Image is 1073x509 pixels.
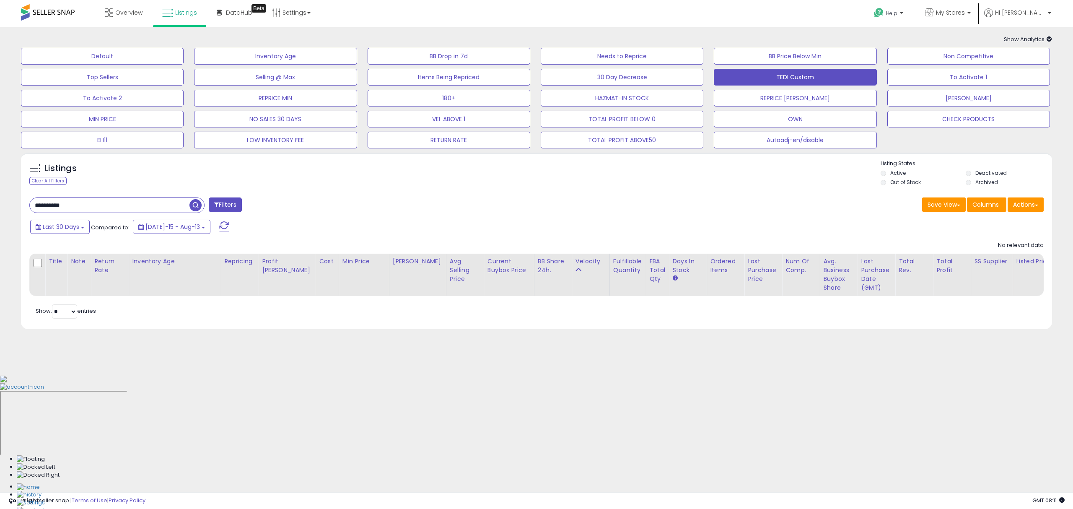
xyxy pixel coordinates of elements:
div: Total Profit [936,257,967,275]
div: Repricing [224,257,255,266]
span: DataHub [226,8,252,17]
div: Title [49,257,64,266]
span: Columns [972,200,999,209]
div: Ordered Items [710,257,741,275]
a: Hi [PERSON_NAME] [984,8,1051,27]
button: [PERSON_NAME] [887,90,1050,106]
p: Listing States: [881,160,1052,168]
span: My Stores [936,8,965,17]
div: Inventory Age [132,257,217,266]
button: OWN [714,111,876,127]
button: LOW INVENTORY FEE [194,132,357,148]
img: Settings [17,499,45,507]
img: Floating [17,455,45,463]
button: HAZMAT-IN STOCK [541,90,703,106]
span: Overview [115,8,143,17]
span: Show: entries [36,307,96,315]
span: Compared to: [91,223,130,231]
button: Needs to Reprice [541,48,703,65]
div: Min Price [342,257,386,266]
div: Avg. Business Buybox Share [823,257,854,292]
div: Velocity [575,257,606,266]
label: Active [890,169,906,177]
button: VEL ABOVE 1 [368,111,530,127]
button: 180+ [368,90,530,106]
button: Non Competitive [887,48,1050,65]
button: MIN PRICE [21,111,184,127]
button: ELI11 [21,132,184,148]
button: Selling @ Max [194,69,357,86]
button: Autoadj-en/disable [714,132,876,148]
div: SS supplier [974,257,1009,266]
button: Last 30 Days [30,220,90,234]
button: CHECK PRODUCTS [887,111,1050,127]
button: TEDI Custom [714,69,876,86]
button: To Activate 1 [887,69,1050,86]
div: No relevant data [998,242,1044,249]
button: TOTAL PROFIT BELOW 0 [541,111,703,127]
button: [DATE]-15 - Aug-13 [133,220,210,234]
button: Columns [967,197,1006,212]
h5: Listings [44,163,77,174]
button: BB Drop in 7d [368,48,530,65]
button: Filters [209,197,241,212]
button: NO SALES 30 DAYS [194,111,357,127]
div: [PERSON_NAME] [393,257,443,266]
button: REPRICE MIN [194,90,357,106]
img: Docked Left [17,463,55,471]
button: Top Sellers [21,69,184,86]
div: Return Rate [94,257,125,275]
img: Home [17,483,40,491]
div: Avg Selling Price [450,257,480,283]
div: Profit [PERSON_NAME] [262,257,312,275]
label: Archived [975,179,998,186]
button: To Activate 2 [21,90,184,106]
span: Hi [PERSON_NAME] [995,8,1045,17]
div: Fulfillable Quantity [613,257,642,275]
button: 30 Day Decrease [541,69,703,86]
div: Current Buybox Price [487,257,531,275]
button: Save View [922,197,966,212]
img: History [17,491,41,499]
a: Help [867,1,912,27]
div: BB Share 24h. [538,257,568,275]
button: TOTAL PROFIT ABOVE50 [541,132,703,148]
div: Num of Comp. [785,257,816,275]
button: BB Price Below Min [714,48,876,65]
span: Show Analytics [1004,35,1052,43]
div: Total Rev. [899,257,929,275]
button: Items Being Repriced [368,69,530,86]
label: Deactivated [975,169,1007,177]
span: Last 30 Days [43,223,79,231]
div: Note [71,257,87,266]
th: CSV column name: cust_attr_2_SS supplier [971,254,1013,296]
button: Default [21,48,184,65]
div: Cost [319,257,335,266]
span: [DATE]-15 - Aug-13 [145,223,200,231]
div: Days In Stock [672,257,703,275]
button: RETURN RATE [368,132,530,148]
button: Actions [1008,197,1044,212]
div: Last Purchase Date (GMT) [861,257,892,292]
span: Listings [175,8,197,17]
button: REPRICE [PERSON_NAME] [714,90,876,106]
div: Clear All Filters [29,177,67,185]
div: Last Purchase Price [748,257,778,283]
img: Docked Right [17,471,60,479]
div: Tooltip anchor [251,4,266,13]
button: Inventory Age [194,48,357,65]
span: Help [886,10,897,17]
i: Get Help [873,8,884,18]
label: Out of Stock [890,179,921,186]
small: Days In Stock. [672,275,677,282]
div: FBA Total Qty [649,257,665,283]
